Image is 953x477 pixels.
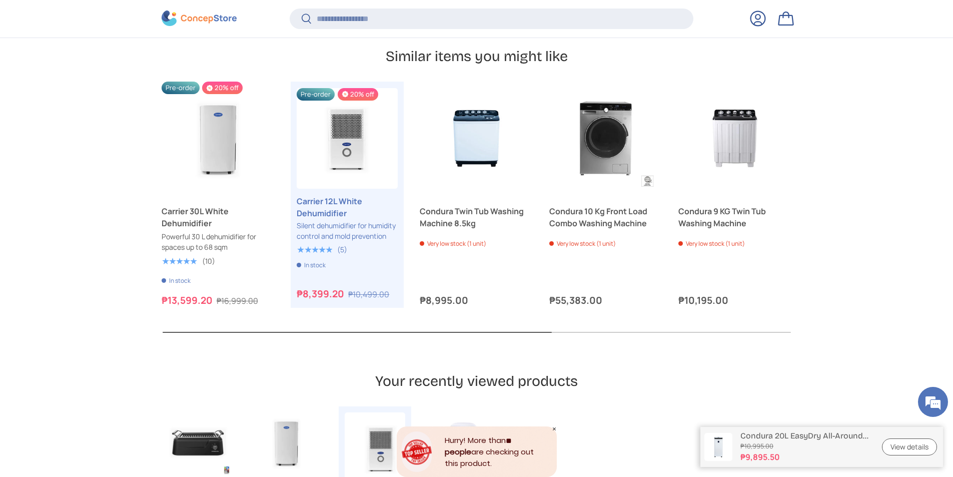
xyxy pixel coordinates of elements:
div: Close [552,426,557,431]
a: Carrier 12L White Dehumidifier [297,195,397,219]
span: We're online! [58,126,138,227]
textarea: Type your message and hit 'Enter' [5,273,191,308]
p: Condura 20L EasyDry All-Around Dryer Dehumidifier [740,431,870,440]
s: ₱10,995.00 [740,441,870,451]
a: View details [882,438,937,456]
h2: Your recently viewed products [162,372,792,390]
img: ConcepStore [162,11,237,27]
a: Condura 9 KG Twin Tub Washing Machine [678,82,791,195]
a: Condura 9 KG Twin Tub Washing Machine [678,205,791,229]
div: Minimize live chat window [164,5,188,29]
span: Pre-order [162,82,200,94]
img: condura-easy-dry-dehumidifier-full-view-concepstore.ph [704,433,732,461]
strong: ₱9,895.50 [740,451,870,463]
span: Pre-order [297,88,335,101]
a: Carrier 30L White Dehumidifier [162,205,275,229]
a: Condura Twin Tub Washing Machine 8.5kg [420,205,533,229]
a: Condura Twin Tub Washing Machine 8.5kg [420,82,533,195]
a: Condura 10 Kg Front Load Combo Washing Machine [549,205,662,229]
h2: Similar items you might like [162,47,792,66]
a: Carrier 30L White Dehumidifier [162,82,275,195]
a: Condura 10 Kg Front Load Combo Washing Machine [549,82,662,195]
a: Carrier 12L White Dehumidifier [297,88,397,189]
span: 20% off [338,88,378,101]
div: Chat with us now [52,56,168,69]
span: 20% off [202,82,243,94]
